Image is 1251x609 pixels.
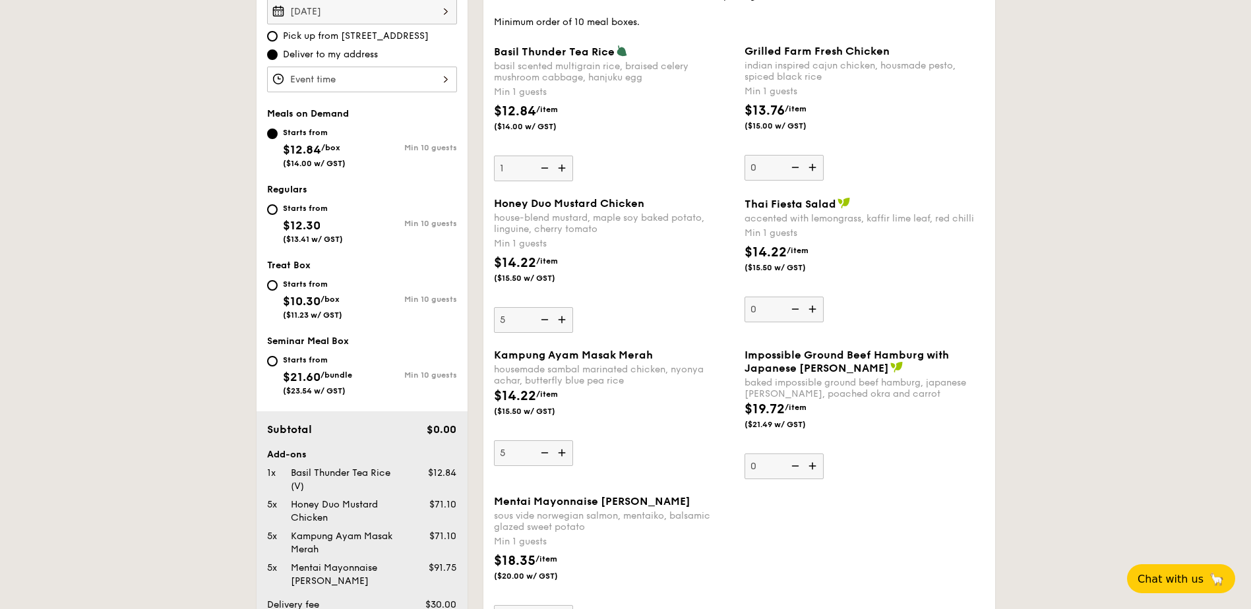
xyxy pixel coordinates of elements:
[428,467,456,478] span: $12.84
[267,204,278,215] input: Starts from$12.30($13.41 w/ GST)Min 10 guests
[494,86,734,99] div: Min 1 guests
[494,197,644,210] span: Honey Duo Mustard Chicken
[804,155,824,180] img: icon-add.58712e84.svg
[494,61,734,83] div: basil scented multigrain rice, braised celery mushroom cabbage, hanjuku egg
[286,562,406,588] div: Mentai Mayonnaise [PERSON_NAME]
[745,198,836,210] span: Thai Fiesta Salad
[283,310,342,320] span: ($11.23 w/ GST)
[745,121,834,131] span: ($15.00 w/ GST)
[262,467,286,480] div: 1x
[494,571,584,581] span: ($20.00 w/ GST)
[785,403,807,412] span: /item
[494,553,535,569] span: $18.35
[362,295,457,304] div: Min 10 guests
[494,510,734,533] div: sous vide norwegian salmon, mentaiko, balsamic glazed sweet potato
[616,45,628,57] img: icon-vegetarian.fe4039eb.svg
[534,156,553,181] img: icon-reduce.1d2dbef1.svg
[784,155,804,180] img: icon-reduce.1d2dbef1.svg
[283,159,346,168] span: ($14.00 w/ GST)
[494,535,734,548] div: Min 1 guests
[267,31,278,42] input: Pick up from [STREET_ADDRESS]
[745,85,985,98] div: Min 1 guests
[745,60,985,82] div: indian inspired cajun chicken, housmade pesto, spiced black rice
[283,30,429,43] span: Pick up from [STREET_ADDRESS]
[267,280,278,291] input: Starts from$10.30/box($11.23 w/ GST)Min 10 guests
[838,197,851,209] img: icon-vegan.f8ff3823.svg
[890,361,903,373] img: icon-vegan.f8ff3823.svg
[494,237,734,250] div: Min 1 guests
[321,143,340,152] span: /box
[286,467,406,493] div: Basil Thunder Tea Rice (V)
[745,155,824,181] input: Grilled Farm Fresh Chickenindian inspired cajun chicken, housmade pesto, spiced black riceMin 1 g...
[745,245,787,260] span: $14.22
[534,307,553,332] img: icon-reduce.1d2dbef1.svg
[283,48,378,61] span: Deliver to my address
[745,377,985,399] div: baked impossible ground beef hamburg, japanese [PERSON_NAME], poached okra and carrot
[1209,571,1225,587] span: 🦙
[745,453,824,479] input: Impossible Ground Beef Hamburg with Japanese [PERSON_NAME]baked impossible ground beef hamburg, j...
[286,498,406,525] div: Honey Duo Mustard Chicken
[494,45,615,58] span: Basil Thunder Tea Rice
[534,440,553,465] img: icon-reduce.1d2dbef1.svg
[784,453,804,478] img: icon-reduce.1d2dbef1.svg
[262,562,286,575] div: 5x
[362,370,457,380] div: Min 10 guests
[283,386,346,395] span: ($23.54 w/ GST)
[536,256,558,266] span: /item
[1138,573,1204,585] span: Chat with us
[494,307,573,333] input: Honey Duo Mustard Chickenhouse-blend mustard, maple soy baked potato, linguine, cherry tomatoMin ...
[494,273,584,283] span: ($15.50 w/ GST)
[535,554,557,564] span: /item
[320,295,340,304] span: /box
[262,498,286,511] div: 5x
[283,355,352,365] div: Starts from
[262,530,286,543] div: 5x
[267,356,278,366] input: Starts from$21.60/bundle($23.54 w/ GST)Min 10 guests
[553,156,573,181] img: icon-add.58712e84.svg
[283,218,320,233] span: $12.30
[494,440,573,466] input: Kampung Ayam Masak Merahhousemade sambal marinated chicken, nyonya achar, butterfly blue pea rice...
[494,156,573,181] input: Basil Thunder Tea Ricebasil scented multigrain rice, braised celery mushroom cabbage, hanjuku egg...
[267,184,307,195] span: Regulars
[494,121,584,132] span: ($14.00 w/ GST)
[804,297,824,322] img: icon-add.58712e84.svg
[362,219,457,228] div: Min 10 guests
[283,235,343,244] span: ($13.41 w/ GST)
[362,143,457,152] div: Min 10 guests
[429,562,456,573] span: $91.75
[267,49,278,60] input: Deliver to my address
[283,127,346,138] div: Starts from
[745,213,985,224] div: accented with lemongrass, kaffir lime leaf, red chilli
[429,499,456,510] span: $71.10
[745,227,985,240] div: Min 1 guests
[536,105,558,114] span: /item
[745,349,949,374] span: Impossible Ground Beef Hamburg with Japanese [PERSON_NAME]
[494,212,734,235] div: house-blend mustard, maple soy baked potato, linguine, cherry tomato
[745,103,785,119] span: $13.76
[267,423,312,436] span: Subtotal
[427,423,456,436] span: $0.00
[553,307,573,332] img: icon-add.58712e84.svg
[745,262,834,273] span: ($15.50 w/ GST)
[785,104,807,113] span: /item
[320,370,352,380] span: /bundle
[283,142,321,157] span: $12.84
[1127,564,1235,593] button: Chat with us🦙
[283,294,320,308] span: $10.30
[267,448,457,461] div: Add-ons
[283,203,343,214] div: Starts from
[267,129,278,139] input: Starts from$12.84/box($14.00 w/ GST)Min 10 guests
[745,419,834,430] span: ($21.49 w/ GST)
[494,406,584,417] span: ($15.50 w/ GST)
[784,297,804,322] img: icon-reduce.1d2dbef1.svg
[286,530,406,556] div: Kampung Ayam Masak Merah
[494,255,536,271] span: $14.22
[787,246,809,255] span: /item
[536,390,558,399] span: /item
[267,108,349,119] span: Meals on Demand
[494,388,536,404] span: $14.22
[494,349,653,361] span: Kampung Ayam Masak Merah
[267,67,457,92] input: Event time
[267,335,349,347] span: Seminar Meal Box
[745,45,890,57] span: Grilled Farm Fresh Chicken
